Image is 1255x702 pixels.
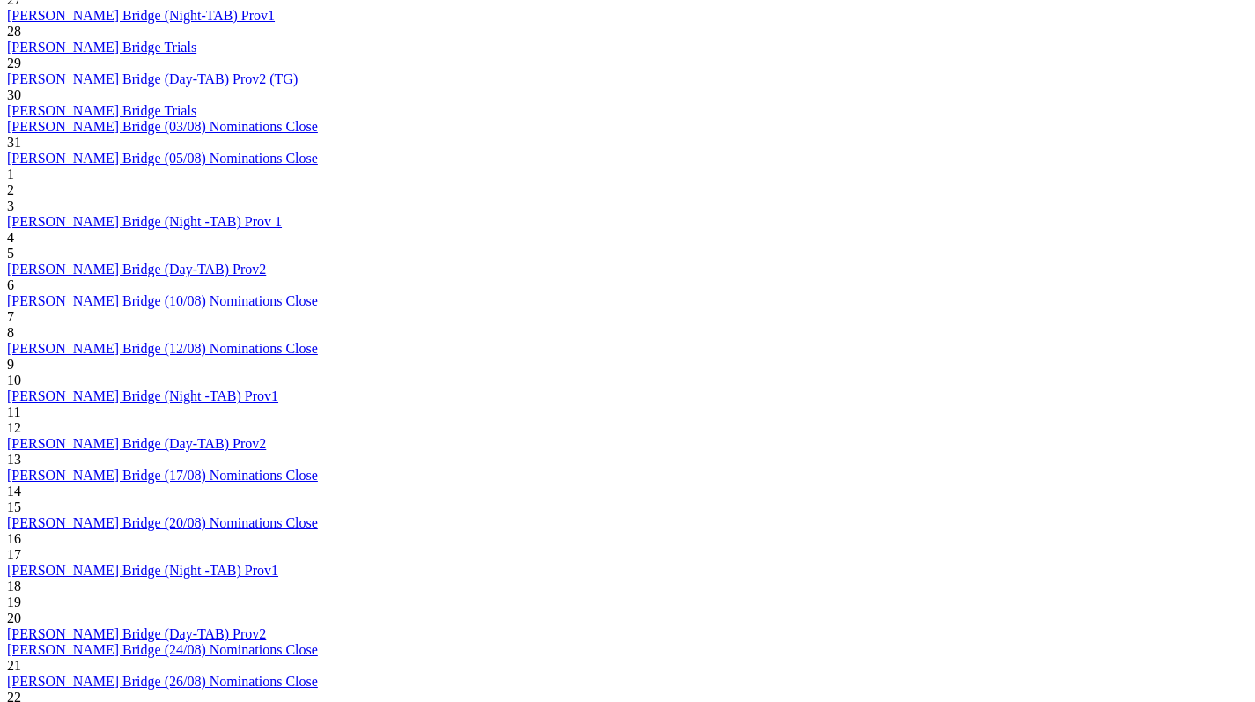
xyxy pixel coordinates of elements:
[7,626,266,641] a: [PERSON_NAME] Bridge (Day-TAB) Prov2
[7,563,278,578] a: [PERSON_NAME] Bridge (Night -TAB) Prov1
[7,214,282,229] a: [PERSON_NAME] Bridge (Night -TAB) Prov 1
[7,468,318,483] a: [PERSON_NAME] Bridge (17/08) Nominations Close
[7,71,298,86] a: [PERSON_NAME] Bridge (Day-TAB) Prov2 (TG)
[7,151,318,166] a: [PERSON_NAME] Bridge (05/08) Nominations Close
[7,357,14,372] span: 9
[7,246,14,261] span: 5
[7,8,275,23] a: [PERSON_NAME] Bridge (Night-TAB) Prov1
[7,24,21,39] span: 28
[7,595,21,610] span: 19
[7,388,278,403] a: [PERSON_NAME] Bridge (Night -TAB) Prov1
[7,452,21,467] span: 13
[7,658,21,673] span: 21
[7,87,21,102] span: 30
[7,103,196,118] a: [PERSON_NAME] Bridge Trials
[7,55,21,70] span: 29
[7,674,318,689] a: [PERSON_NAME] Bridge (26/08) Nominations Close
[7,40,196,55] a: [PERSON_NAME] Bridge Trials
[7,373,21,388] span: 10
[7,404,20,419] span: 11
[7,547,21,562] span: 17
[7,499,21,514] span: 15
[7,531,21,546] span: 16
[7,325,14,340] span: 8
[7,484,21,499] span: 14
[7,230,14,245] span: 4
[7,579,21,594] span: 18
[7,277,14,292] span: 6
[7,309,14,324] span: 7
[7,436,266,451] a: [PERSON_NAME] Bridge (Day-TAB) Prov2
[7,420,21,435] span: 12
[7,262,266,277] a: [PERSON_NAME] Bridge (Day-TAB) Prov2
[7,341,318,356] a: [PERSON_NAME] Bridge (12/08) Nominations Close
[7,515,318,530] a: [PERSON_NAME] Bridge (20/08) Nominations Close
[7,119,318,134] a: [PERSON_NAME] Bridge (03/08) Nominations Close
[7,198,14,213] span: 3
[7,166,14,181] span: 1
[7,642,318,657] a: [PERSON_NAME] Bridge (24/08) Nominations Close
[7,293,318,308] a: [PERSON_NAME] Bridge (10/08) Nominations Close
[7,610,21,625] span: 20
[7,135,21,150] span: 31
[7,182,14,197] span: 2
